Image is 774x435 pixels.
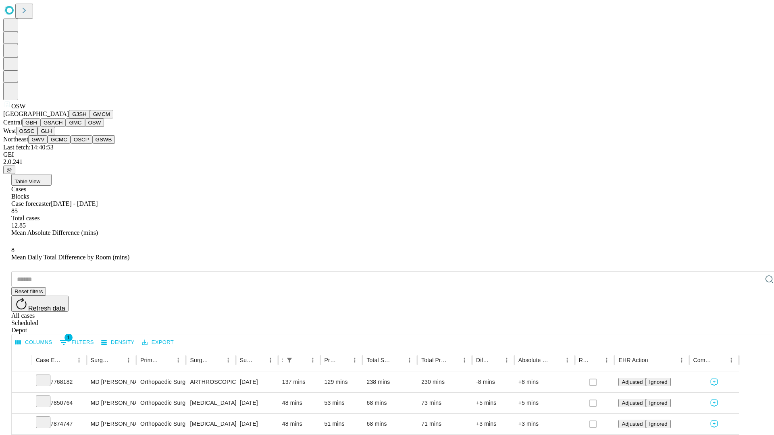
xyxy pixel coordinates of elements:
button: Expand [16,396,28,410]
div: 53 mins [325,393,359,413]
button: Menu [562,354,573,366]
span: Mean Daily Total Difference by Room (mins) [11,254,129,261]
button: Export [140,336,176,349]
div: 73 mins [421,393,468,413]
span: Ignored [649,400,667,406]
div: +3 mins [476,414,510,434]
div: Surgeon Name [91,357,111,363]
button: Show filters [284,354,295,366]
div: ARTHROSCOPICALLY AIDED ACL RECONSTRUCTION [190,372,231,392]
button: OSCP [71,135,92,144]
div: Absolute Difference [518,357,549,363]
div: MD [PERSON_NAME] [91,414,132,434]
button: Menu [223,354,234,366]
span: Northeast [3,136,28,143]
span: Table View [15,178,40,184]
span: Last fetch: 14:40:53 [3,144,54,151]
span: Refresh data [28,305,65,312]
button: Sort [649,354,660,366]
div: 48 mins [282,393,316,413]
button: GMCM [90,110,113,118]
div: [MEDICAL_DATA] MEDIAL OR LATERAL MENISCECTOMY [190,393,231,413]
div: Scheduled In Room Duration [282,357,283,363]
span: Case forecaster [11,200,51,207]
button: Density [99,336,137,349]
button: Sort [161,354,173,366]
span: 8 [11,246,15,253]
button: Menu [349,354,360,366]
button: Menu [307,354,318,366]
div: 7850764 [36,393,83,413]
button: Refresh data [11,296,69,312]
span: Adjusted [622,400,643,406]
div: Orthopaedic Surgery [140,372,182,392]
button: Table View [11,174,52,186]
div: 238 mins [366,372,413,392]
button: Sort [550,354,562,366]
button: Sort [393,354,404,366]
span: Adjusted [622,379,643,385]
button: Sort [447,354,459,366]
div: Surgery Date [240,357,253,363]
span: West [3,127,16,134]
div: +8 mins [518,372,571,392]
button: Sort [590,354,601,366]
div: 7768182 [36,372,83,392]
button: GCMC [48,135,71,144]
button: GJSH [69,110,90,118]
div: Case Epic Id [36,357,61,363]
div: 7874747 [36,414,83,434]
span: Ignored [649,421,667,427]
button: Adjusted [618,378,646,386]
span: Total cases [11,215,40,222]
div: MD [PERSON_NAME] [91,372,132,392]
span: [DATE] - [DATE] [51,200,98,207]
div: GEI [3,151,771,158]
span: Reset filters [15,288,43,294]
button: Ignored [646,378,670,386]
div: Orthopaedic Surgery [140,414,182,434]
button: GSACH [40,118,66,127]
button: GLH [37,127,55,135]
div: Total Predicted Duration [421,357,447,363]
button: Expand [16,375,28,389]
div: Primary Service [140,357,160,363]
div: 51 mins [325,414,359,434]
div: Total Scheduled Duration [366,357,392,363]
div: +5 mins [518,393,571,413]
span: Mean Absolute Difference (mins) [11,229,98,236]
button: Sort [296,354,307,366]
button: Adjusted [618,399,646,407]
div: [DATE] [240,393,274,413]
button: GBH [22,118,40,127]
button: Menu [726,354,737,366]
span: OSW [11,103,26,110]
button: @ [3,166,15,174]
div: Predicted In Room Duration [325,357,337,363]
span: Ignored [649,379,667,385]
span: Central [3,119,22,126]
button: Menu [459,354,470,366]
button: OSW [85,118,104,127]
button: Expand [16,417,28,431]
div: 137 mins [282,372,316,392]
div: 68 mins [366,393,413,413]
button: Ignored [646,399,670,407]
button: Reset filters [11,287,46,296]
div: +5 mins [476,393,510,413]
div: -8 mins [476,372,510,392]
span: @ [6,167,12,173]
span: [GEOGRAPHIC_DATA] [3,110,69,117]
button: Sort [338,354,349,366]
span: 85 [11,207,18,214]
button: Menu [265,354,276,366]
button: Menu [73,354,85,366]
div: 129 mins [325,372,359,392]
div: 2.0.241 [3,158,771,166]
span: 1 [64,333,73,342]
div: 71 mins [421,414,468,434]
button: Adjusted [618,420,646,428]
div: 68 mins [366,414,413,434]
button: Sort [62,354,73,366]
div: 48 mins [282,414,316,434]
